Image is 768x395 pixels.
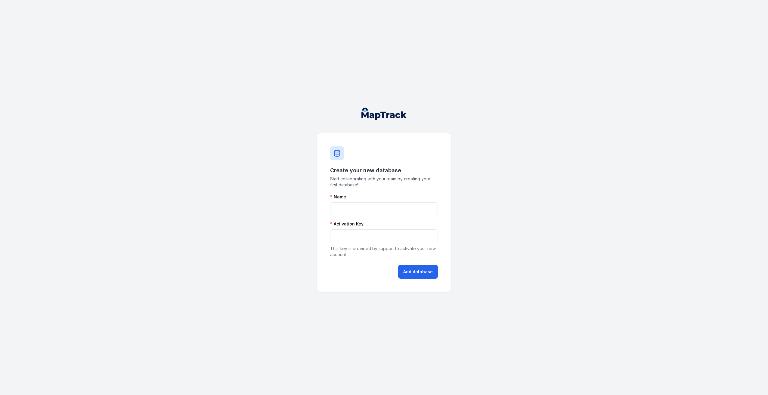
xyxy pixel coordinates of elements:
nav: Global [352,108,416,120]
button: Add database [398,265,438,279]
span: Start collaborating with your team by creating your first database! [330,176,438,188]
p: This key is provided by support to activate your new account [330,246,438,258]
label: Activation Key [330,221,364,227]
label: Name [330,194,346,200]
h3: Create your new database [330,166,438,175]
